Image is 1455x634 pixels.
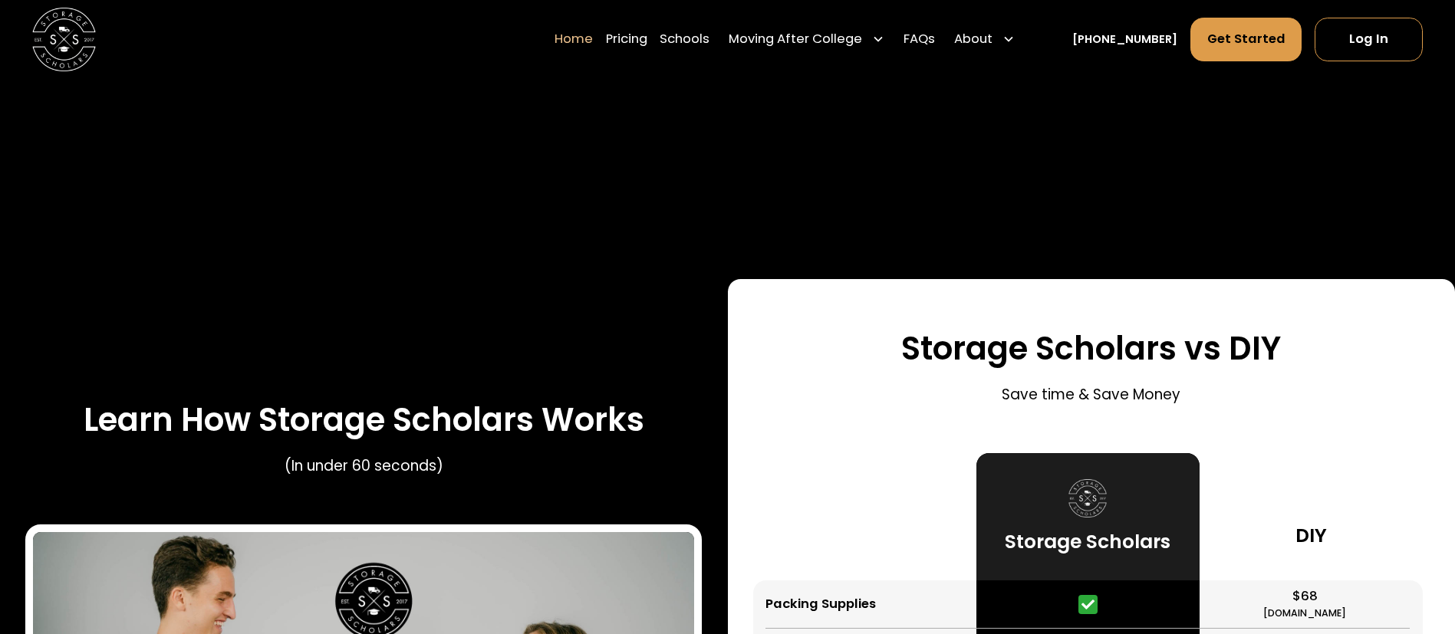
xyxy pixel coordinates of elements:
[1315,18,1423,61] a: Log In
[606,18,647,62] a: Pricing
[1068,479,1107,517] img: Storage Scholars logo.
[1190,18,1302,61] a: Get Started
[1292,587,1318,606] div: $68
[901,330,1281,368] h3: Storage Scholars vs DIY
[723,18,891,62] div: Moving After College
[765,595,876,614] div: Packing Supplies
[1295,524,1327,548] h3: DIY
[729,31,862,50] div: Moving After College
[948,18,1022,62] div: About
[1005,530,1170,554] h3: Storage Scholars
[1072,31,1177,48] a: [PHONE_NUMBER]
[32,8,96,71] img: Storage Scholars main logo
[555,18,593,62] a: Home
[904,18,935,62] a: FAQs
[1002,384,1180,406] p: Save time & Save Money
[1263,606,1346,621] div: [DOMAIN_NAME]
[954,31,992,50] div: About
[285,455,443,477] p: (In under 60 seconds)
[84,401,644,439] h3: Learn How Storage Scholars Works
[660,18,709,62] a: Schools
